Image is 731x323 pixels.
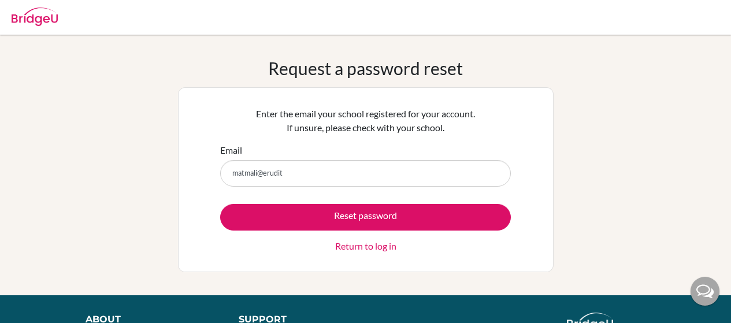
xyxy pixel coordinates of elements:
img: Bridge-U [12,8,58,26]
label: Email [220,143,242,157]
button: Reset password [220,204,511,231]
a: Return to log in [335,239,396,253]
p: Enter the email your school registered for your account. If unsure, please check with your school. [220,107,511,135]
h1: Request a password reset [268,58,463,79]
